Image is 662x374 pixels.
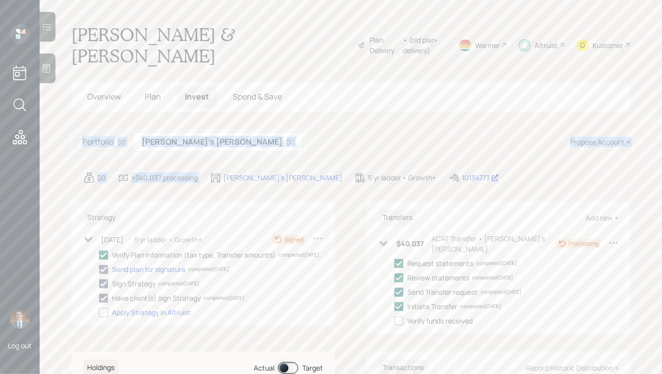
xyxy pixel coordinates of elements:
[407,272,469,283] div: Review statements
[112,250,276,260] div: Verify Plan Information (tax type, Transfer amounts)
[403,35,446,55] div: • (old plan-delivery)
[223,172,342,183] div: [PERSON_NAME]'s [PERSON_NAME]
[462,172,499,183] div: 10134773
[8,341,32,350] div: Log out
[407,258,473,268] div: Request statements
[97,172,106,183] div: $0
[481,288,521,296] div: completed [DATE]
[593,40,623,51] div: Kustomer
[117,137,126,147] div: $0
[131,172,198,183] div: +$40,037 processing
[142,137,282,147] h5: [PERSON_NAME]'s [PERSON_NAME]
[407,301,457,312] div: Initiate Transfer
[396,240,424,248] h6: $40,037
[188,266,229,273] div: completed [DATE]
[526,363,618,373] div: Record Historic Distribution +
[476,260,517,267] div: completed [DATE]
[368,172,436,183] div: 5 yr ladder • Growth+
[570,137,630,147] div: Propose Account +
[407,316,473,326] div: Verify funds received
[284,235,303,244] div: Signed
[568,239,599,248] div: Processing
[286,137,295,147] div: $0
[407,287,478,297] div: Send Transfer request
[82,137,113,147] h5: Portfolio
[204,294,244,302] div: completed [DATE]
[379,210,416,226] h6: Transfers
[254,363,275,373] div: Actual
[185,91,209,102] span: Invest
[460,303,501,310] div: completed [DATE]
[233,91,282,102] span: Spend & Save
[370,35,398,55] div: Plan Delivery
[278,251,319,259] div: completed [DATE]
[112,307,191,318] div: Apply Strategy In Altruist
[112,264,185,274] div: Send plan for signature
[134,234,202,245] div: 5 yr ladder • Growth+
[71,24,349,66] h1: [PERSON_NAME] & [PERSON_NAME]
[145,91,161,102] span: Plan
[535,40,558,51] div: Altruist
[112,278,156,289] div: Sign Strategy
[101,234,123,245] div: [DATE]
[83,210,119,226] h6: Strategy
[112,293,201,303] div: Have client(s) sign Strategy
[475,40,500,51] div: Warmer
[432,233,556,254] div: ACAT Transfer • [PERSON_NAME]'s [PERSON_NAME]
[302,363,323,373] div: Target
[10,309,30,329] img: hunter_neumayer.jpg
[159,280,199,287] div: completed [DATE]
[87,91,121,102] span: Overview
[472,274,513,281] div: completed [DATE]
[586,213,618,222] div: Add new +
